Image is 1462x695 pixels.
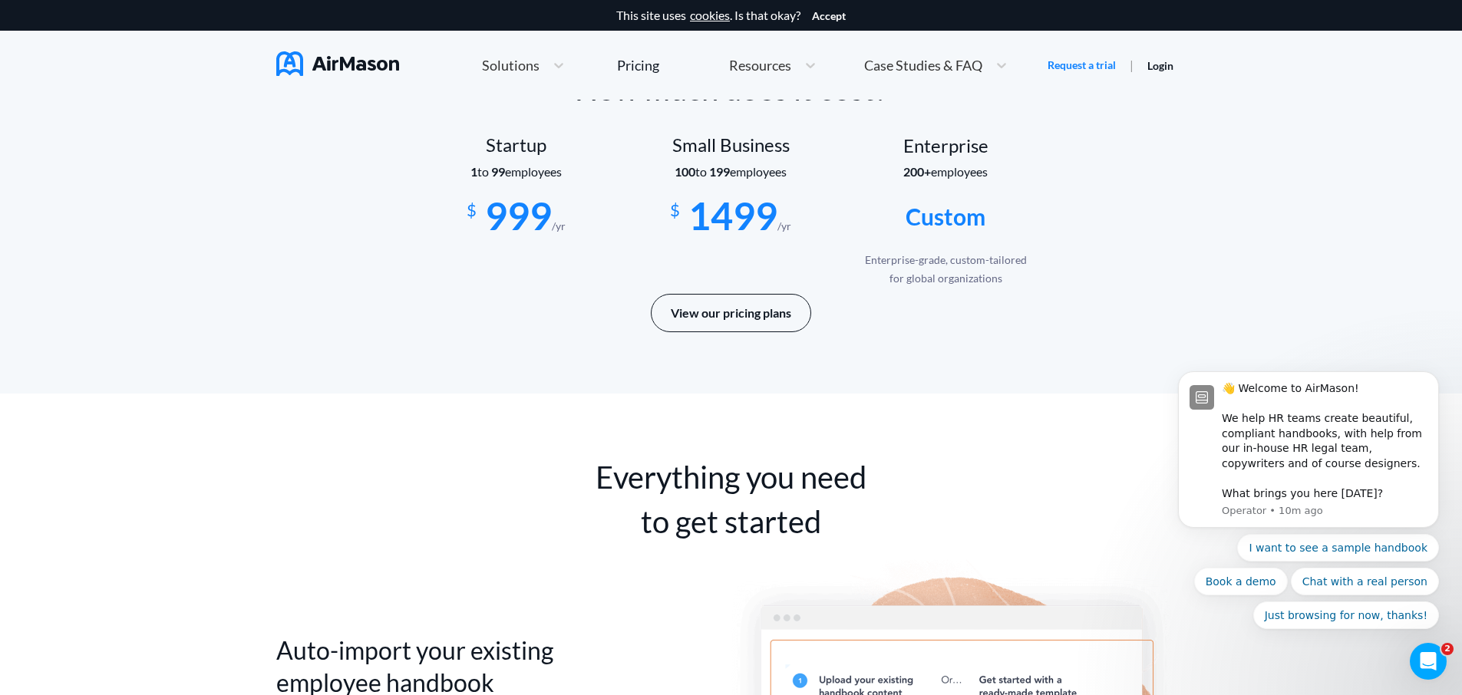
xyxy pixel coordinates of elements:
[860,251,1031,288] div: Enterprise-grade, custom-tailored for global organizations
[864,58,982,72] span: Case Studies & FAQ
[1147,59,1173,72] a: Login
[1048,58,1116,73] a: Request a trial
[670,194,680,219] span: $
[839,135,1054,156] div: Enterprise
[624,134,839,156] div: Small Business
[617,58,659,72] div: Pricing
[1155,352,1462,687] iframe: Intercom notifications message
[470,164,477,179] b: 1
[482,58,540,72] span: Solutions
[276,51,399,76] img: AirMason Logo
[690,8,730,22] a: cookies
[903,164,931,179] b: 200+
[1441,643,1454,655] span: 2
[491,164,505,179] b: 99
[777,219,791,232] span: /yr
[617,51,659,79] a: Pricing
[651,294,811,332] button: View our pricing plans
[409,165,624,179] section: employees
[1410,643,1447,680] iframe: Intercom live chat
[688,193,777,239] span: 1499
[467,194,477,219] span: $
[675,164,695,179] b: 100
[470,164,505,179] span: to
[590,455,873,544] div: Everything you need to get started
[485,193,552,239] span: 999
[839,165,1054,179] section: employees
[812,10,846,22] button: Accept cookies
[552,219,566,232] span: /yr
[409,134,624,156] div: Startup
[709,164,730,179] b: 199
[729,58,791,72] span: Resources
[1130,58,1134,72] span: |
[675,164,730,179] span: to
[624,165,839,179] section: employees
[839,195,1054,239] div: Custom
